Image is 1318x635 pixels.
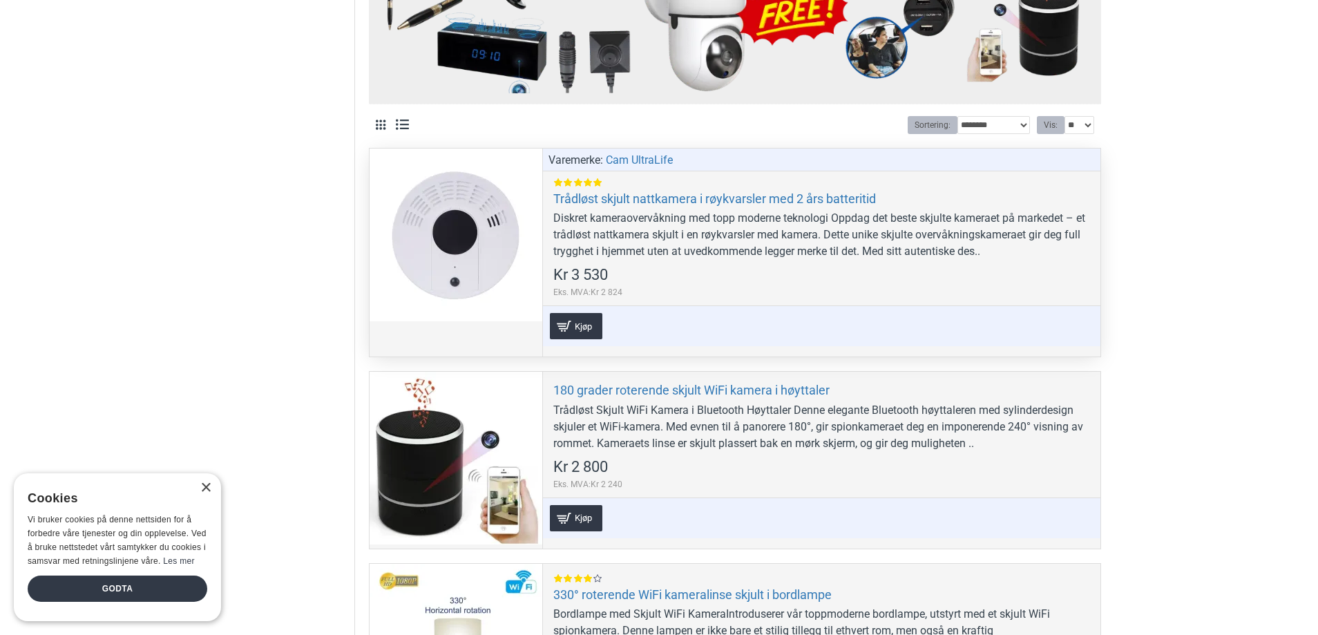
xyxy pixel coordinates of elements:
a: Cam UltraLife [606,152,673,169]
div: Diskret kameraovervåkning med topp moderne teknologi Oppdag det beste skjulte kameraet på markede... [553,210,1090,260]
span: Varemerke: [548,152,603,169]
div: Cookies [28,484,198,513]
a: 180 grader roterende skjult WiFi kamera i høyttaler 180 grader roterende skjult WiFi kamera i høy... [370,372,542,544]
div: Trådløst Skjult WiFi Kamera i Bluetooth Høyttaler Denne elegante Bluetooth høyttaleren med sylind... [553,402,1090,452]
a: Trådløst skjult nattkamera i røykvarsler med 2 års batteritid Trådløst skjult nattkamera i røykva... [370,149,542,321]
a: Les mer, opens a new window [163,556,194,566]
span: Eks. MVA:Kr 2 824 [553,286,622,298]
span: Kjøp [571,322,595,331]
span: Eks. MVA:Kr 2 240 [553,478,622,491]
span: Kjøp [571,513,595,522]
div: Godta [28,576,207,602]
div: Close [200,483,211,493]
label: Vis: [1037,116,1064,134]
span: Kr 2 800 [553,459,608,475]
span: Kr 3 530 [553,267,608,283]
label: Sortering: [908,116,957,134]
span: Vi bruker cookies på denne nettsiden for å forbedre våre tjenester og din opplevelse. Ved å bruke... [28,515,207,565]
a: 180 grader roterende skjult WiFi kamera i høyttaler [553,382,830,398]
a: Trådløst skjult nattkamera i røykvarsler med 2 års batteritid [553,191,876,207]
a: 330° roterende WiFi kameralinse skjult i bordlampe [553,587,832,603]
